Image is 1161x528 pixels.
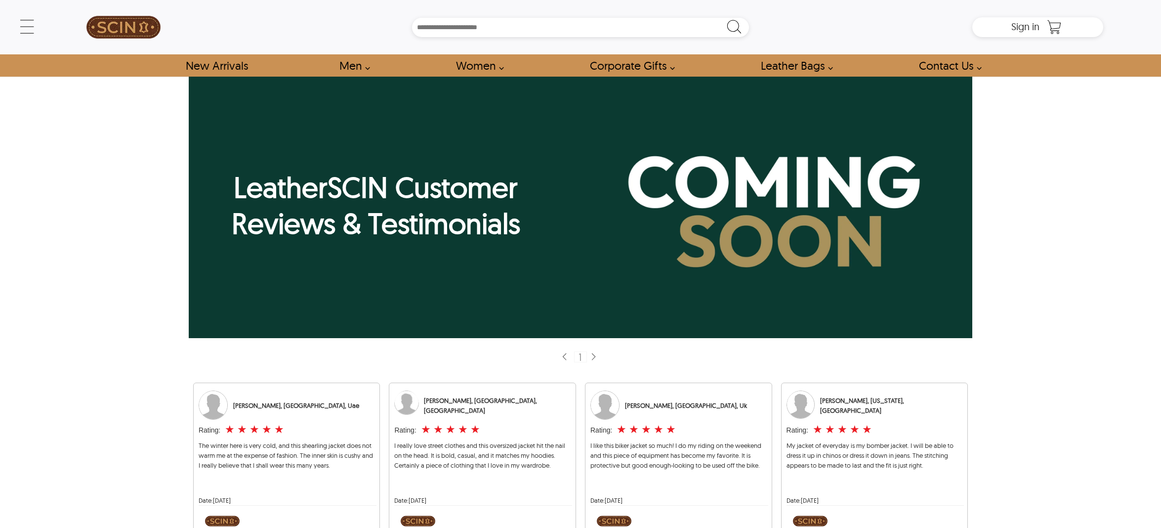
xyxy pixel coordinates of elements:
a: shop men's leather jackets [328,54,375,77]
label: 3 rating [249,425,259,435]
div: [PERSON_NAME], [US_STATE], [GEOGRAPHIC_DATA] [820,396,962,415]
a: Shopping Cart [1044,20,1064,35]
span: Date: [DATE] [590,496,622,504]
label: 5 rating [862,425,872,435]
label: 4 rating [850,425,860,435]
span: I like this biker jacket so much! I do my riding on the weekend and this piece of equipment has b... [590,441,761,469]
a: contact-us [908,54,987,77]
a: Shop Leather Bags [749,54,838,77]
iframe: chat widget [1100,466,1161,513]
a: Shop Leather Corporate Gifts [579,54,680,77]
label: 5 rating [666,425,676,435]
label: 4 rating [262,425,272,435]
div: [PERSON_NAME], [GEOGRAPHIC_DATA], Uae [233,400,359,410]
div: Rating: [590,425,612,436]
div: Rating: [787,425,808,436]
img: SCIN [86,5,161,49]
img: sprite-icon [560,352,568,362]
label: 1 rating [225,425,235,435]
img: sprite-icon [589,352,597,362]
span: Date: [DATE] [394,496,426,504]
div: Rating: [394,425,416,436]
span: My jacket of everyday is my bomber jacket. I will be able to dress it up in chinos or dress it do... [787,441,954,469]
img: User [787,391,815,419]
img: comingsoonbanner [189,77,972,338]
img: User [199,391,228,420]
label: 4 rating [458,425,468,435]
label: 3 rating [446,425,456,435]
img: User [590,391,620,420]
label: 5 rating [470,425,480,435]
a: Shop Women Leather Jackets [445,54,509,77]
label: 1 rating [421,425,431,435]
label: 2 rating [629,425,639,435]
a: Shop New Arrivals [174,54,259,77]
label: 2 rating [433,425,443,435]
div: Rating: [199,425,220,436]
label: 3 rating [837,425,847,435]
img: User [394,391,418,415]
span: Date: [DATE] [199,496,231,504]
label: 1 rating [813,425,823,435]
span: The winter here is very cold, and this shearling jacket does not warm me at the expense of fashio... [199,441,373,469]
div: [PERSON_NAME], [GEOGRAPHIC_DATA], [GEOGRAPHIC_DATA] [424,396,571,415]
div: [PERSON_NAME], [GEOGRAPHIC_DATA], Uk [625,400,747,410]
label: 1 rating [617,425,626,435]
a: Sign in [1011,24,1039,32]
span: Sign in [1011,20,1039,33]
label: 3 rating [641,425,651,435]
label: 2 rating [237,425,247,435]
label: 4 rating [654,425,663,435]
strong: LeatherSCIN Customer Reviews & Testimonials [232,169,520,241]
label: 5 rating [274,425,284,435]
a: SCIN [58,5,189,49]
label: 2 rating [825,425,835,435]
div: 1 [574,352,587,362]
span: I really love street clothes and this oversized jacket hit the nail on the head. It is bold, casu... [394,441,565,469]
span: Date: [DATE] [787,496,819,504]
